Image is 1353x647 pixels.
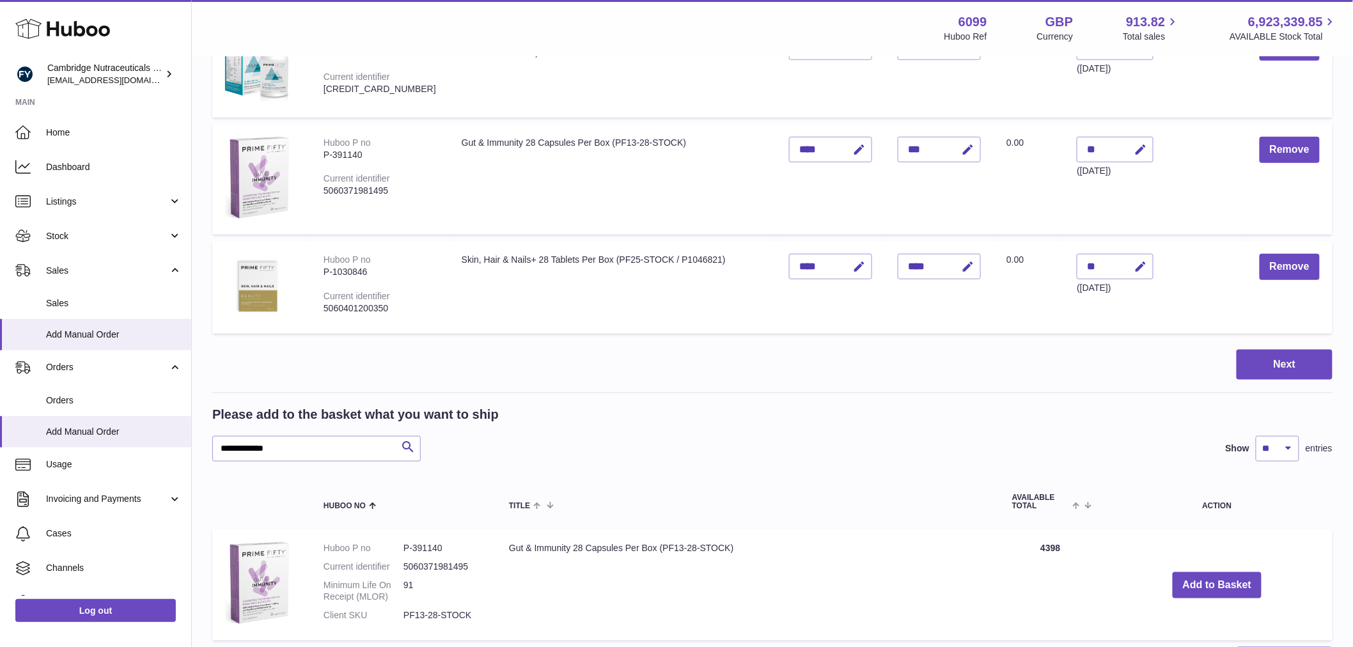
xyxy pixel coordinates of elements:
div: Current identifier [324,173,390,183]
span: Total sales [1123,31,1180,43]
dt: Minimum Life On Receipt (MLOR) [324,579,403,604]
span: Sales [46,265,168,277]
span: Channels [46,562,182,574]
div: Huboo Ref [944,31,987,43]
button: Remove [1260,254,1320,280]
strong: 6099 [958,13,987,31]
div: Currency [1037,31,1074,43]
strong: GBP [1045,13,1073,31]
dt: Client SKU [324,610,403,622]
td: 4398 [999,529,1102,641]
dd: PF13-28-STOCK [403,610,483,622]
dt: Huboo P no [324,542,403,554]
span: Add Manual Order [46,329,182,341]
div: ([DATE]) [1077,165,1154,177]
span: Stock [46,230,168,242]
div: Huboo P no [324,137,371,148]
dd: P-391140 [403,542,483,554]
span: [EMAIL_ADDRESS][DOMAIN_NAME] [47,75,188,85]
span: Sales [46,297,182,309]
td: Skin, Hair & Nails+ 28 Tablets Per Box (PF25-STOCK / P1046821) [449,241,776,334]
span: AVAILABLE Total [1012,494,1069,510]
span: Huboo no [324,502,366,510]
label: Show [1226,442,1249,455]
img: huboo@camnutra.com [15,65,35,84]
div: [CREDIT_CARD_NUMBER] [324,83,436,95]
img: Skin, Hair & Nails+ 28 Tablets Per Box (PF25-STOCK / P1046821) [225,254,289,318]
a: 6,923,339.85 AVAILABLE Stock Total [1230,13,1338,43]
span: AVAILABLE Stock Total [1230,31,1338,43]
div: Current identifier [324,72,390,82]
button: Remove [1260,137,1320,163]
div: Cambridge Nutraceuticals Ltd [47,62,162,86]
span: Title [509,502,530,510]
span: 6,923,339.85 [1248,13,1323,31]
span: Home [46,127,182,139]
div: Huboo P no [324,254,371,265]
img: Gut & Immunity 28 Capsules Per Box (PF13-28-STOCK) [225,542,289,624]
th: Action [1102,481,1333,523]
div: 5060371981495 [324,185,436,197]
td: Gut & Immunity 28 Capsules Per Box (PF13-28-STOCK) [496,529,999,641]
span: 0.00 [1006,137,1024,148]
span: Usage [46,458,182,471]
span: Orders [46,394,182,407]
span: Cases [46,527,182,540]
span: Orders [46,361,168,373]
button: Add to Basket [1173,572,1262,598]
td: Gut & Immunity 28 Capsules Per Box (PF13-28-STOCK) [449,124,776,235]
dd: 91 [403,579,483,604]
span: Dashboard [46,161,182,173]
span: Invoicing and Payments [46,493,168,505]
div: P-391140 [324,149,436,161]
span: Add Manual Order [46,426,182,438]
a: Log out [15,599,176,622]
button: Next [1237,350,1333,380]
img: Gut & Immunity 28 Capsules Per Box (PF13-28-STOCK) [225,137,289,219]
dt: Current identifier [324,561,403,573]
div: Current identifier [324,291,390,301]
div: ([DATE]) [1077,63,1154,75]
span: Listings [46,196,168,208]
img: Healthy Joints Packed 120 Tablets Per Round Pot - Boxed (PF04-120-STOCK / P326798) [225,35,289,102]
span: 0.00 [1006,254,1024,265]
span: entries [1306,442,1333,455]
div: P-1030846 [324,266,436,278]
div: ([DATE]) [1077,282,1154,294]
a: 913.82 Total sales [1123,13,1180,43]
td: Healthy Joints Packed 120 Tablets Per Round Pot - Boxed (PF04-120-STOCK / P326798) [449,22,776,118]
dd: 5060371981495 [403,561,483,573]
h2: Please add to the basket what you want to ship [212,406,499,423]
span: 913.82 [1126,13,1165,31]
div: 5060401200350 [324,302,436,315]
